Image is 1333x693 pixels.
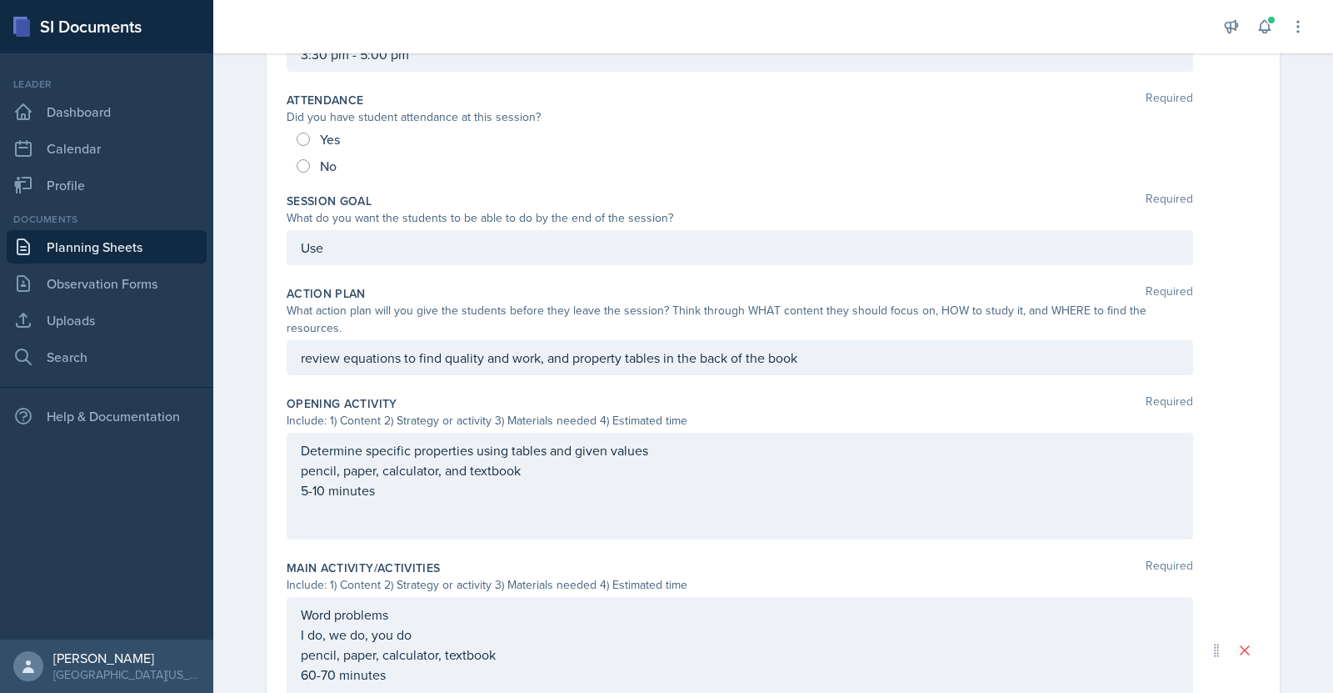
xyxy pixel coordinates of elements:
p: 60-70 minutes [301,665,1179,685]
div: Documents [7,212,207,227]
div: [GEOGRAPHIC_DATA][US_STATE] in [GEOGRAPHIC_DATA] [53,666,200,683]
span: Required [1146,92,1193,108]
label: Opening Activity [287,395,397,412]
p: Word problems [301,605,1179,625]
p: 5-10 minutes [301,480,1179,500]
label: Session Goal [287,193,372,209]
p: I do, we do, you do [301,625,1179,645]
p: pencil, paper, calculator, textbook [301,645,1179,665]
label: Attendance [287,92,364,108]
span: Yes [320,131,340,148]
p: pencil, paper, calculator, and textbook [301,460,1179,480]
label: Main Activity/Activities [287,560,440,576]
div: What action plan will you give the students before they leave the session? Think through WHAT con... [287,302,1193,337]
div: [PERSON_NAME] [53,650,200,666]
a: Observation Forms [7,267,207,300]
div: Help & Documentation [7,399,207,433]
span: Required [1146,193,1193,209]
a: Calendar [7,132,207,165]
div: Include: 1) Content 2) Strategy or activity 3) Materials needed 4) Estimated time [287,576,1193,594]
div: Include: 1) Content 2) Strategy or activity 3) Materials needed 4) Estimated time [287,412,1193,429]
p: 3:30 pm - 5:00 pm [301,44,1179,64]
a: Search [7,340,207,374]
a: Dashboard [7,95,207,128]
div: What do you want the students to be able to do by the end of the session? [287,209,1193,227]
span: No [320,158,337,174]
a: Uploads [7,304,207,337]
p: Use [301,238,1179,258]
span: Required [1146,395,1193,412]
span: Required [1146,285,1193,302]
label: Action Plan [287,285,366,302]
a: Profile [7,168,207,202]
span: Required [1146,560,1193,576]
p: review equations to find quality and work, and property tables in the back of the book [301,348,1179,368]
div: Did you have student attendance at this session? [287,108,1193,126]
p: Determine specific properties using tables and given values [301,440,1179,460]
div: Leader [7,77,207,92]
a: Planning Sheets [7,230,207,264]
